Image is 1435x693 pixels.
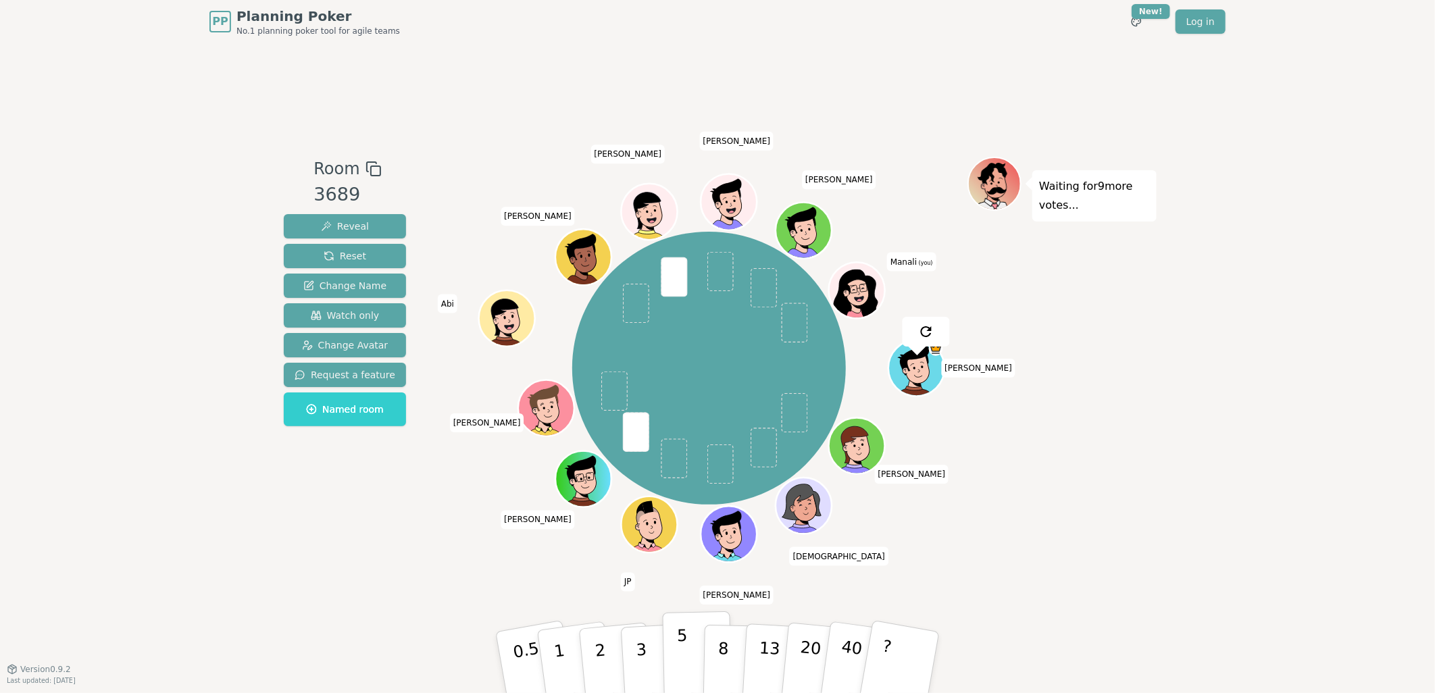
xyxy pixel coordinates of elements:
[313,157,359,181] span: Room
[591,145,665,163] span: Click to change your name
[284,333,406,357] button: Change Avatar
[501,207,575,226] span: Click to change your name
[831,264,884,317] button: Click to change your avatar
[7,677,76,684] span: Last updated: [DATE]
[918,324,934,340] img: reset
[313,181,381,209] div: 3689
[302,338,388,352] span: Change Avatar
[699,132,774,151] span: Click to change your name
[875,465,949,484] span: Click to change your name
[236,26,400,36] span: No.1 planning poker tool for agile teams
[7,664,71,675] button: Version0.9.2
[284,274,406,298] button: Change Name
[699,586,774,605] span: Click to change your name
[621,573,635,592] span: Click to change your name
[324,249,366,263] span: Reset
[1132,4,1170,19] div: New!
[311,309,380,322] span: Watch only
[303,279,386,292] span: Change Name
[20,664,71,675] span: Version 0.9.2
[284,392,406,426] button: Named room
[284,303,406,328] button: Watch only
[929,342,943,356] span: Dan is the host
[450,413,524,432] span: Click to change your name
[501,511,575,530] span: Click to change your name
[790,547,888,566] span: Click to change your name
[284,214,406,238] button: Reveal
[209,7,400,36] a: PPPlanning PokerNo.1 planning poker tool for agile teams
[887,253,936,272] span: Click to change your name
[1124,9,1149,34] button: New!
[236,7,400,26] span: Planning Poker
[1176,9,1226,34] a: Log in
[212,14,228,30] span: PP
[321,220,369,233] span: Reveal
[917,260,933,266] span: (you)
[802,170,876,189] span: Click to change your name
[941,359,1015,378] span: Click to change your name
[295,368,395,382] span: Request a feature
[306,403,384,416] span: Named room
[1039,177,1150,215] p: Waiting for 9 more votes...
[284,363,406,387] button: Request a feature
[284,244,406,268] button: Reset
[438,294,457,313] span: Click to change your name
